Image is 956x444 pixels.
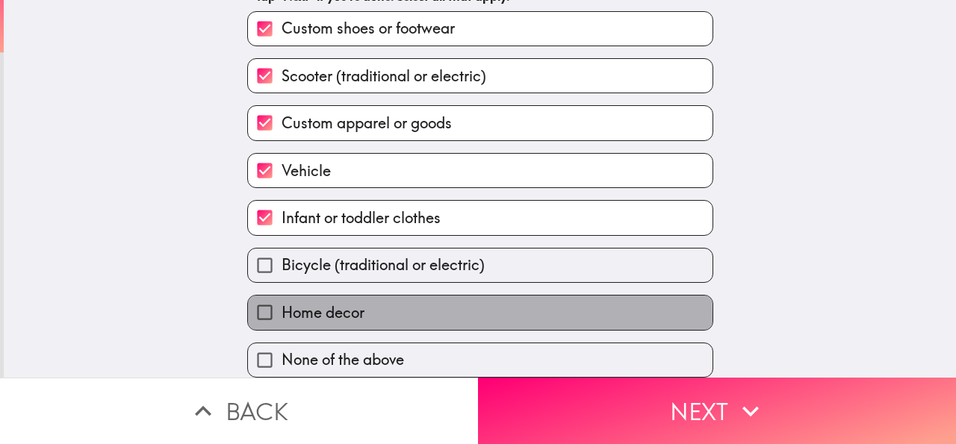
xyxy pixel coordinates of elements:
span: Custom shoes or footwear [282,18,455,39]
span: Home decor [282,302,364,323]
button: Next [478,378,956,444]
button: Custom shoes or footwear [248,12,713,46]
button: Home decor [248,296,713,329]
button: Infant or toddler clothes [248,201,713,234]
button: Scooter (traditional or electric) [248,59,713,93]
button: Bicycle (traditional or electric) [248,248,713,282]
span: Scooter (traditional or electric) [282,66,486,87]
button: None of the above [248,343,713,377]
span: Infant or toddler clothes [282,207,441,228]
span: Bicycle (traditional or electric) [282,254,485,275]
span: Vehicle [282,160,331,181]
button: Custom apparel or goods [248,106,713,140]
span: None of the above [282,349,404,370]
button: Vehicle [248,154,713,187]
span: Custom apparel or goods [282,113,452,134]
